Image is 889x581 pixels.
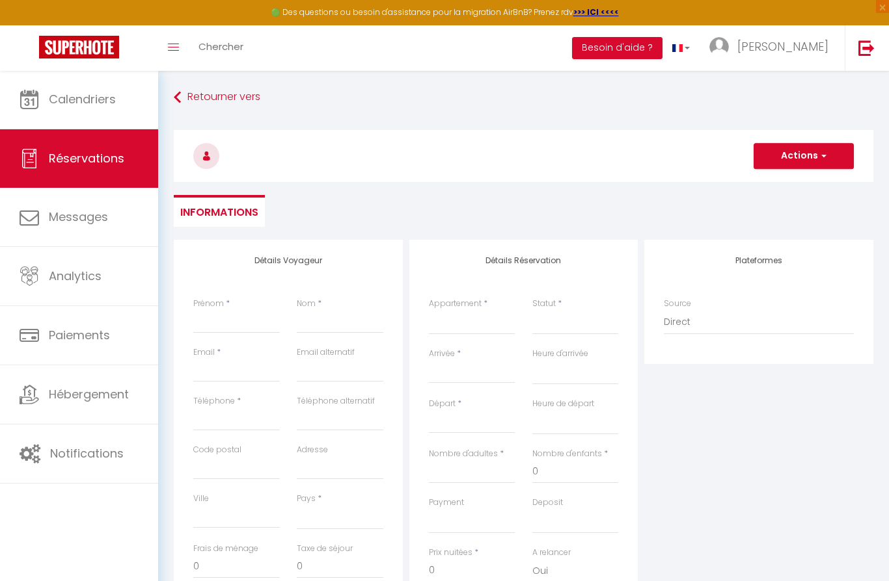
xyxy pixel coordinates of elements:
img: logout [858,40,875,56]
label: Nombre d'adultes [429,448,498,460]
label: Statut [532,298,556,310]
label: Téléphone [193,395,235,407]
a: Chercher [189,25,253,71]
span: Analytics [49,268,102,284]
label: Prénom [193,298,224,310]
label: Heure d'arrivée [532,348,588,360]
span: Calendriers [49,91,116,107]
h4: Plateformes [664,256,854,265]
span: Notifications [50,445,124,461]
a: ... [PERSON_NAME] [700,25,845,71]
label: Arrivée [429,348,455,360]
img: ... [709,37,729,57]
label: Appartement [429,298,482,310]
span: Réservations [49,150,124,166]
label: Heure de départ [532,398,594,410]
a: >>> ICI <<<< [573,6,619,18]
label: Ville [193,493,209,505]
h4: Détails Voyageur [193,256,383,265]
label: Nom [297,298,316,310]
label: Payment [429,497,464,509]
img: Super Booking [39,36,119,58]
h4: Détails Réservation [429,256,619,265]
span: Paiements [49,327,110,343]
label: Taxe de séjour [297,543,353,555]
label: Email alternatif [297,346,355,359]
label: Code postal [193,444,241,456]
label: Pays [297,493,316,505]
label: Deposit [532,497,563,509]
button: Besoin d'aide ? [572,37,663,59]
a: Retourner vers [174,86,873,109]
span: Chercher [198,40,243,53]
label: Adresse [297,444,328,456]
span: Hébergement [49,386,129,402]
label: Nombre d'enfants [532,448,602,460]
button: Actions [754,143,854,169]
span: [PERSON_NAME] [737,38,828,55]
label: Départ [429,398,456,410]
label: Prix nuitées [429,547,472,559]
label: Email [193,346,215,359]
label: Source [664,298,691,310]
label: Frais de ménage [193,543,258,555]
span: Messages [49,209,108,225]
label: Téléphone alternatif [297,395,375,407]
li: Informations [174,195,265,227]
label: A relancer [532,547,571,559]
